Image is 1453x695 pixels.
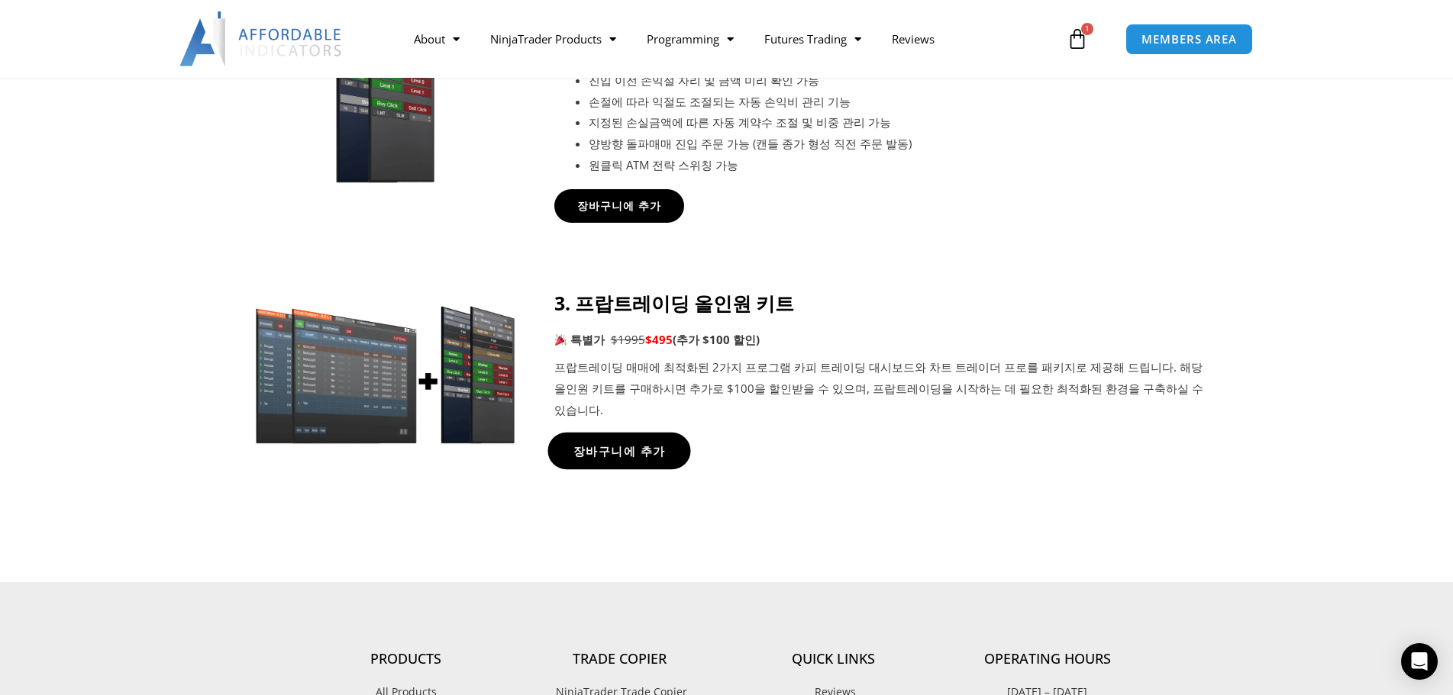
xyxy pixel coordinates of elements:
a: Futures Trading [749,21,877,56]
h4: Trade Copier [513,651,727,668]
b: $495 [645,332,673,347]
li: 원클릭 ATM 전략 스위칭 가능 [589,155,1204,176]
strong: 특별가 [570,332,605,347]
a: MEMBERS AREA [1125,24,1253,55]
div: Open Intercom Messenger [1401,643,1438,680]
a: NinjaTrader Products [475,21,631,56]
span: 1 [1081,23,1093,35]
span: 장바구니에 추가 [573,445,665,456]
a: 장바구니에 추가 [554,189,684,223]
a: About [399,21,475,56]
strong: 3. 프랍트레이딩 올인원 키트 [554,290,794,316]
span: 장바구니에 추가 [577,201,661,211]
a: Programming [631,21,749,56]
li: 손절에 따라 익절도 조절되는 자동 손익비 관리 기능 [589,92,1204,113]
span: MEMBERS AREA [1141,34,1237,45]
p: 프랍트레이딩 매매에 최적화된 2가지 프로그램 카피 트레이딩 대시보드와 차트 트레이더 프로를 패키지로 제공해 드립니다. 해당 올인원 키트를 구매하시면 추가로 $100을 할인받을... [554,357,1204,421]
h4: Quick Links [727,651,941,668]
img: LogoAI | Affordable Indicators – NinjaTrader [179,11,344,66]
b: (추가 $100 할인) [673,332,760,347]
li: 양방향 돌파매매 진입 주문 가능 (캔들 종가 형성 직전 주문 발동) [589,134,1204,155]
h4: Products [299,651,513,668]
h4: Operating Hours [941,651,1154,668]
a: 장바구니에 추가 [547,433,690,469]
a: 1 [1044,17,1111,61]
li: 지정된 손실금액에 따른 자동 계약수 조절 및 비중 관리 가능 [589,112,1204,134]
span: $1995 [611,332,645,347]
nav: Menu [399,21,1063,56]
img: Screenshot 2024-11-20 150226 | Affordable Indicators – NinjaTrader [250,298,516,446]
a: Reviews [877,21,950,56]
img: 🎉 [555,334,567,346]
li: 진입 이전 손익절 자리 및 금액 미리 확인 가능 [589,70,1204,92]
